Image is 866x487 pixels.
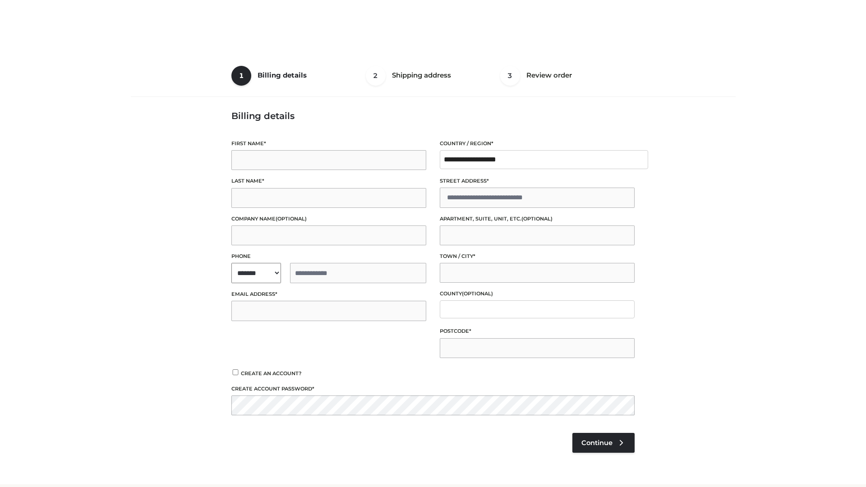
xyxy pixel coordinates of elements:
label: Last name [231,177,426,185]
span: Billing details [258,71,307,79]
span: Review order [526,71,572,79]
span: 3 [500,66,520,86]
label: County [440,289,635,298]
label: Email address [231,290,426,299]
label: Street address [440,177,635,185]
label: Create account password [231,385,635,393]
span: Continue [581,439,613,447]
label: First name [231,139,426,148]
span: (optional) [521,216,553,222]
label: Phone [231,252,426,261]
span: Create an account? [241,370,302,377]
a: Continue [572,433,635,453]
label: Town / City [440,252,635,261]
span: Shipping address [392,71,451,79]
label: Company name [231,215,426,223]
span: (optional) [462,290,493,297]
label: Country / Region [440,139,635,148]
label: Postcode [440,327,635,335]
span: (optional) [276,216,307,222]
input: Create an account? [231,369,240,375]
label: Apartment, suite, unit, etc. [440,215,635,223]
span: 2 [366,66,386,86]
h3: Billing details [231,110,635,121]
span: 1 [231,66,251,86]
